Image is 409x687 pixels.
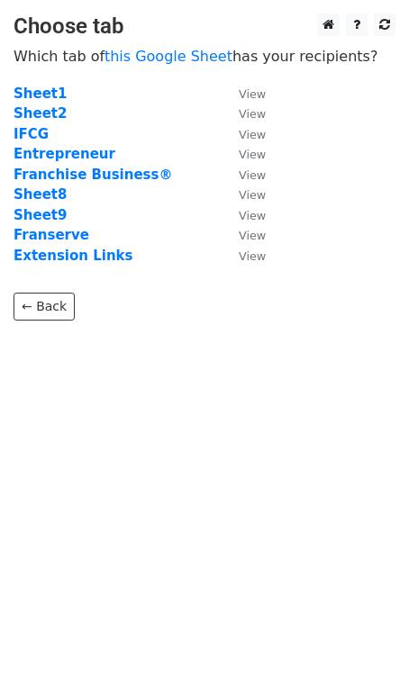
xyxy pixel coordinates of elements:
[14,248,133,264] a: Extension Links
[14,186,67,203] a: Sheet8
[221,105,266,122] a: View
[14,227,89,243] a: Franserve
[221,86,266,102] a: View
[239,209,266,222] small: View
[14,146,115,162] a: Entrepreneur
[221,248,266,264] a: View
[221,146,266,162] a: View
[14,167,172,183] a: Franchise Business®
[105,48,232,65] a: this Google Sheet
[221,167,266,183] a: View
[14,126,49,142] a: IFCG
[239,87,266,101] small: View
[239,168,266,182] small: View
[239,229,266,242] small: View
[239,128,266,141] small: View
[239,188,266,202] small: View
[239,107,266,121] small: View
[221,227,266,243] a: View
[221,207,266,223] a: View
[221,186,266,203] a: View
[14,207,67,223] a: Sheet9
[14,105,67,122] a: Sheet2
[14,86,67,102] a: Sheet1
[14,14,395,40] h3: Choose tab
[239,249,266,263] small: View
[14,47,395,66] p: Which tab of has your recipients?
[14,293,75,321] a: ← Back
[239,148,266,161] small: View
[221,126,266,142] a: View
